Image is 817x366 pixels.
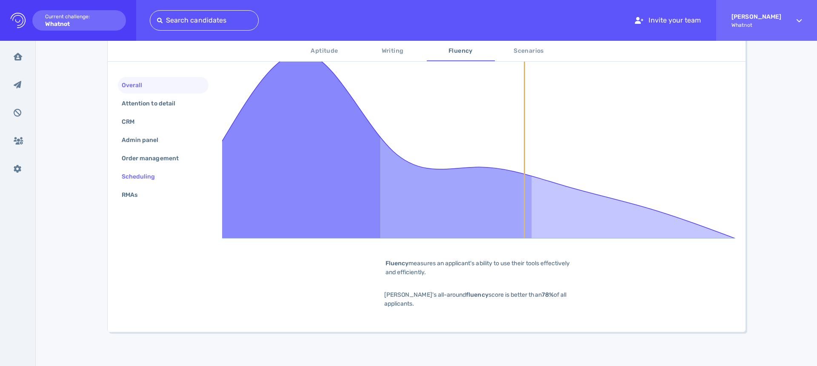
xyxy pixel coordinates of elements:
div: measures an applicant's ability to use their tools effectively and efficiently. [372,259,585,277]
div: Attention to detail [120,97,186,110]
div: Overall [120,79,152,91]
span: Whatnot [731,22,781,28]
span: Writing [364,46,422,57]
b: 78% [542,291,554,298]
strong: [PERSON_NAME] [731,13,781,20]
div: Order management [120,152,189,165]
div: Admin panel [120,134,169,146]
div: Scheduling [120,170,166,183]
div: RMAs [120,189,148,201]
span: Scenarios [500,46,558,57]
div: CRM [120,116,145,128]
span: [PERSON_NAME]'s all-around score is better than of all applicants. [384,291,566,307]
b: Fluency [386,260,408,267]
span: Aptitude [296,46,354,57]
span: Fluency [432,46,490,57]
b: fluency [466,291,488,298]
